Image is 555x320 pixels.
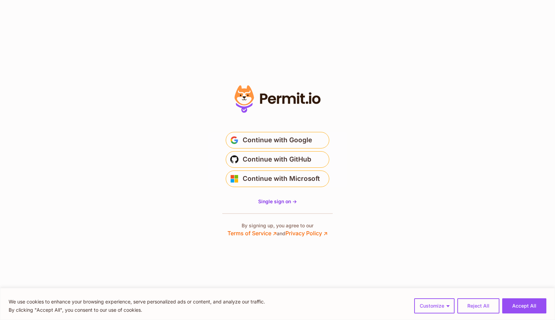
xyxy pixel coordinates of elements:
a: Privacy Policy ↗ [285,230,328,237]
button: Continue with GitHub [226,151,329,168]
button: Continue with Google [226,132,329,148]
p: By signing up, you agree to our and [227,222,328,237]
a: Terms of Service ↗ [227,230,277,237]
span: Continue with Google [243,135,312,146]
p: By clicking "Accept All", you consent to our use of cookies. [9,306,265,314]
button: Reject All [457,298,499,313]
button: Continue with Microsoft [226,171,329,187]
p: We use cookies to enhance your browsing experience, serve personalized ads or content, and analyz... [9,298,265,306]
span: Continue with GitHub [243,154,311,165]
button: Customize [414,298,455,313]
span: Continue with Microsoft [243,173,320,184]
span: Single sign on -> [258,198,297,204]
button: Accept All [502,298,546,313]
a: Single sign on -> [258,198,297,205]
